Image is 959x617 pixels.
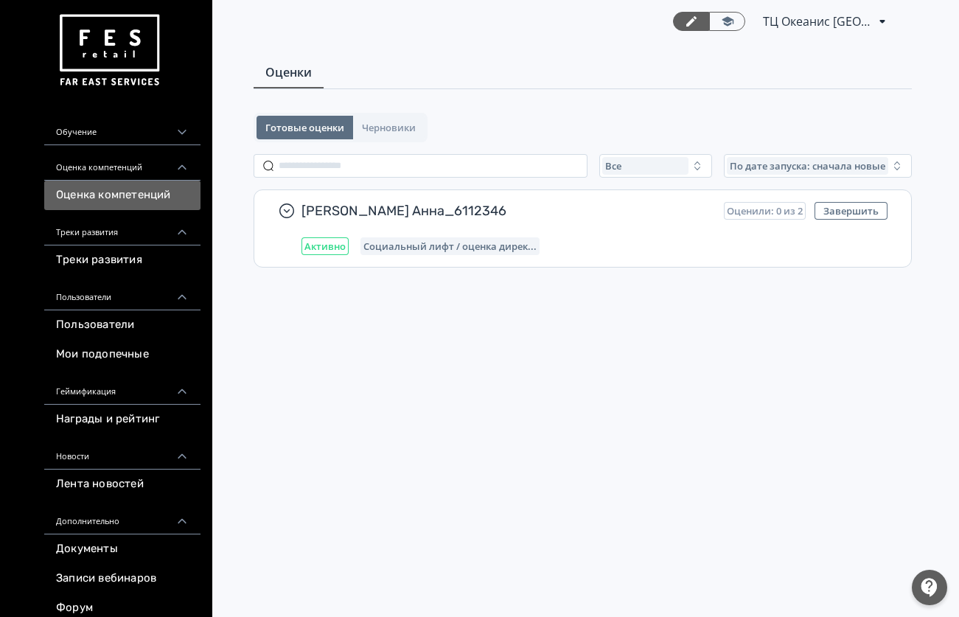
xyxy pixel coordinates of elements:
[44,245,200,275] a: Треки развития
[44,210,200,245] div: Треки развития
[44,340,200,369] a: Мои подопечные
[44,181,200,210] a: Оценка компетенций
[304,240,346,252] span: Активно
[257,116,353,139] button: Готовые оценки
[605,160,621,172] span: Все
[265,122,344,133] span: Готовые оценки
[44,434,200,470] div: Новости
[44,564,200,593] a: Записи вебинаров
[362,122,416,133] span: Черновики
[363,240,537,252] span: Социальный лифт / оценка директора магазина
[763,13,873,30] span: ТЦ Океанис Нижний Новгород ХС 6112346
[44,534,200,564] a: Документы
[44,145,200,181] div: Оценка компетенций
[301,202,712,220] span: [PERSON_NAME] Анна_6112346
[709,12,745,31] a: Переключиться в режим ученика
[44,405,200,434] a: Награды и рейтинг
[44,310,200,340] a: Пользователи
[265,63,312,81] span: Оценки
[44,470,200,499] a: Лента новостей
[44,110,200,145] div: Обучение
[44,275,200,310] div: Пользователи
[353,116,425,139] button: Черновики
[44,499,200,534] div: Дополнительно
[724,154,912,178] button: По дате запуска: сначала новые
[56,9,162,92] img: https://files.teachbase.ru/system/account/57463/logo/medium-936fc5084dd2c598f50a98b9cbe0469a.png
[44,369,200,405] div: Геймификация
[815,202,887,220] button: Завершить
[730,160,885,172] span: По дате запуска: сначала новые
[599,154,712,178] button: Все
[727,205,803,217] span: Оценили: 0 из 2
